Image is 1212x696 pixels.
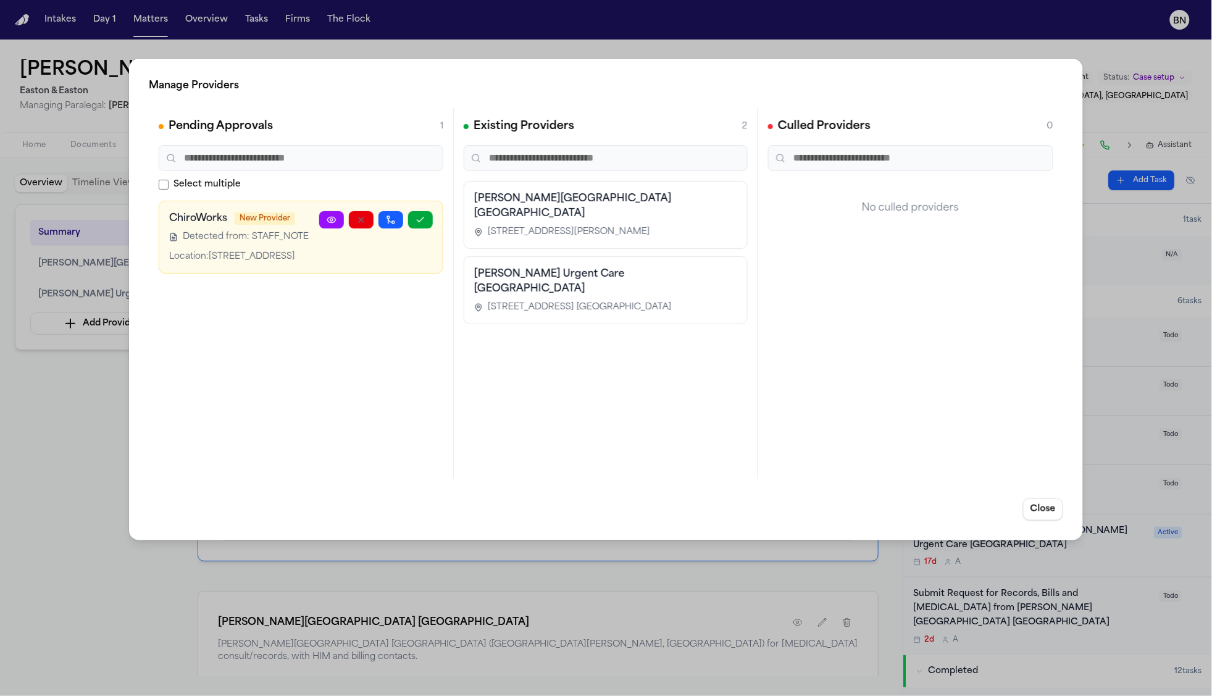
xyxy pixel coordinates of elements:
span: Detected from: STAFF_NOTE [183,231,309,243]
h2: Pending Approvals [169,118,273,135]
div: Location: [STREET_ADDRESS] [169,251,319,263]
span: 1 [440,120,443,133]
span: 2 [742,120,748,133]
input: Select multiple [159,180,169,190]
button: Close [1023,498,1063,521]
h2: Manage Providers [149,78,1063,93]
div: No culled providers [768,181,1053,235]
button: Merge [378,211,403,229]
span: [STREET_ADDRESS] [GEOGRAPHIC_DATA] [488,301,672,314]
h3: ChiroWorks [169,211,227,226]
h2: Culled Providers [778,118,871,135]
h3: [PERSON_NAME][GEOGRAPHIC_DATA] [GEOGRAPHIC_DATA] [474,191,738,221]
h2: Existing Providers [474,118,574,135]
button: Approve [408,211,433,229]
span: Select multiple [173,178,241,191]
a: View Provider [319,211,344,229]
span: New Provider [235,212,295,225]
span: [STREET_ADDRESS][PERSON_NAME] [488,226,650,238]
h3: [PERSON_NAME] Urgent Care [GEOGRAPHIC_DATA] [474,267,738,296]
button: Reject [349,211,374,229]
span: 0 [1047,120,1053,133]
